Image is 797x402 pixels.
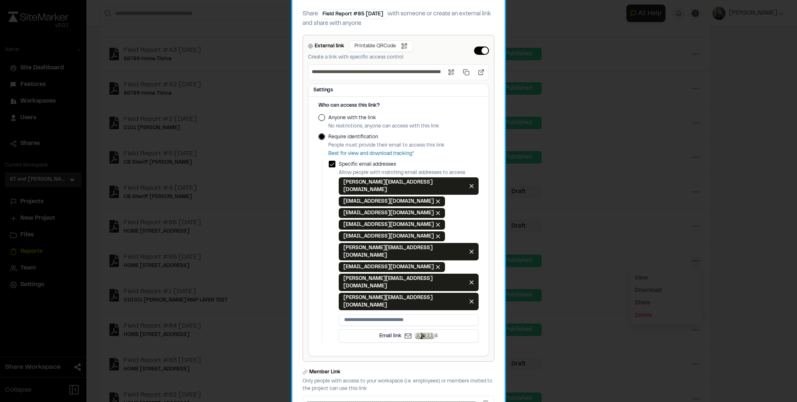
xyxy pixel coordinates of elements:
[328,114,439,122] label: Anyone with the link
[328,133,445,141] label: Require identification
[328,150,445,157] p: Best for view and download tracking*
[343,275,467,290] span: [PERSON_NAME][EMAIL_ADDRESS][DOMAIN_NAME]
[431,333,438,339] span: + 4
[303,9,494,28] p: Share with someone or create an external link and share with anyone
[343,244,467,259] span: [PERSON_NAME][EMAIL_ADDRESS][DOMAIN_NAME]
[339,161,479,168] label: Specific email addresses
[418,333,425,339] img: Troy Brennan's profile
[343,198,434,205] span: [EMAIL_ADDRESS][DOMAIN_NAME]
[343,263,434,271] span: [EMAIL_ADDRESS][DOMAIN_NAME]
[421,333,428,339] img: Tom Test's profile
[343,179,467,194] span: [PERSON_NAME][EMAIL_ADDRESS][DOMAIN_NAME]
[318,9,388,19] div: Field Report #85 [DATE]
[428,333,435,339] img: null's profile
[318,102,479,109] h4: Who can access this link?
[379,332,401,340] span: Email link
[308,54,413,61] p: Create a link with specific access control
[415,333,421,339] img: null's profile
[425,333,431,339] img: Troy Brennan's profile
[349,40,413,52] button: Printable QRCode
[343,233,434,240] span: [EMAIL_ADDRESS][DOMAIN_NAME]
[339,329,479,343] button: Email linknull's profileTroy Brennan's profileTom Test's profileTroy Brennan's profilenull's prof...
[315,42,344,50] label: External link
[343,209,434,217] span: [EMAIL_ADDRESS][DOMAIN_NAME]
[343,294,467,309] span: [PERSON_NAME][EMAIL_ADDRESS][DOMAIN_NAME]
[328,142,445,149] p: People must provide their email to access this link
[309,368,340,376] label: Member Link
[303,377,494,392] p: Only people with access to your workspace (i.e. employees) or members invited to the project can ...
[343,221,434,228] span: [EMAIL_ADDRESS][DOMAIN_NAME]
[313,86,484,94] h3: Settings
[339,169,479,176] p: Allow people with matching email addresses to access
[328,123,439,130] p: No restrictions, anyone can access with this link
